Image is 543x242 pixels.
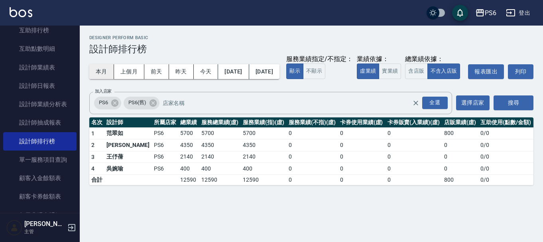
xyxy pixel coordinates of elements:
[442,127,478,139] td: 800
[241,117,287,128] th: 服務業績(指)(虛)
[478,163,533,175] td: 0 / 0
[114,64,144,79] button: 上個月
[104,139,152,151] td: [PERSON_NAME]
[421,95,449,111] button: Open
[3,21,77,40] a: 互助排行榜
[178,175,199,185] td: 12590
[24,228,65,235] p: 主管
[3,187,77,206] a: 顧客卡券餘額表
[241,175,287,185] td: 12590
[303,63,325,79] button: 不顯示
[241,127,287,139] td: 5700
[287,175,338,185] td: 0
[386,151,443,163] td: 0
[405,63,427,79] button: 含店販
[338,163,386,175] td: 0
[104,163,152,175] td: 吳婉瑜
[104,151,152,163] td: 王伃蒨
[91,165,94,172] span: 4
[89,35,533,40] h2: Designer Perform Basic
[3,95,77,113] a: 設計師業績分析表
[199,127,241,139] td: 5700
[169,64,194,79] button: 昨天
[178,127,199,139] td: 5700
[422,97,448,109] div: 全選
[287,117,338,128] th: 服務業績(不指)(虛)
[478,127,533,139] td: 0 / 0
[442,175,478,185] td: 800
[161,96,426,110] input: 店家名稱
[144,64,169,79] button: 前天
[338,117,386,128] th: 卡券使用業績(虛)
[94,99,113,107] span: PS6
[338,127,386,139] td: 0
[6,220,22,236] img: Person
[3,132,77,151] a: 設計師排行榜
[379,63,401,79] button: 實業績
[442,163,478,175] td: 0
[286,55,353,63] div: 服務業績指定/不指定：
[104,127,152,139] td: 范翠如
[287,127,338,139] td: 0
[386,139,443,151] td: 0
[287,139,338,151] td: 0
[95,88,112,94] label: 加入店家
[241,163,287,175] td: 400
[241,139,287,151] td: 4350
[442,117,478,128] th: 店販業績(虛)
[338,175,386,185] td: 0
[194,64,218,79] button: 今天
[3,169,77,187] a: 顧客入金餘額表
[442,151,478,163] td: 0
[386,127,443,139] td: 0
[456,95,490,110] button: 選擇店家
[427,63,460,79] button: 不含入店販
[478,151,533,163] td: 0 / 0
[3,113,77,132] a: 設計師抽成報表
[199,139,241,151] td: 4350
[3,151,77,169] a: 單一服務項目查詢
[3,206,77,224] a: 每日非現金明細
[124,97,159,109] div: PS6(舊)
[124,99,151,107] span: PS6(舊)
[152,163,178,175] td: PS6
[405,55,464,63] div: 總業績依據：
[249,64,279,79] button: [DATE]
[89,117,533,185] table: a dense table
[91,130,94,137] span: 1
[104,117,152,128] th: 設計師
[241,151,287,163] td: 2140
[472,5,500,21] button: PS6
[357,55,401,63] div: 業績依據：
[478,117,533,128] th: 互助使用(點數/金額)
[152,139,178,151] td: PS6
[357,63,379,79] button: 虛業績
[338,139,386,151] td: 0
[199,175,241,185] td: 12590
[91,154,94,160] span: 3
[508,64,533,79] button: 列印
[478,139,533,151] td: 0 / 0
[89,117,104,128] th: 名次
[3,58,77,77] a: 設計師業績表
[10,7,32,17] img: Logo
[218,64,249,79] button: [DATE]
[468,64,504,79] button: 報表匯出
[386,175,443,185] td: 0
[287,163,338,175] td: 0
[178,151,199,163] td: 2140
[178,117,199,128] th: 總業績
[152,127,178,139] td: PS6
[386,117,443,128] th: 卡券販賣(入業績)(虛)
[485,8,496,18] div: PS6
[89,175,104,185] td: 合計
[286,63,303,79] button: 顯示
[24,220,65,228] h5: [PERSON_NAME]
[178,139,199,151] td: 4350
[152,117,178,128] th: 所屬店家
[3,77,77,95] a: 設計師日報表
[152,151,178,163] td: PS6
[199,163,241,175] td: 400
[287,151,338,163] td: 0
